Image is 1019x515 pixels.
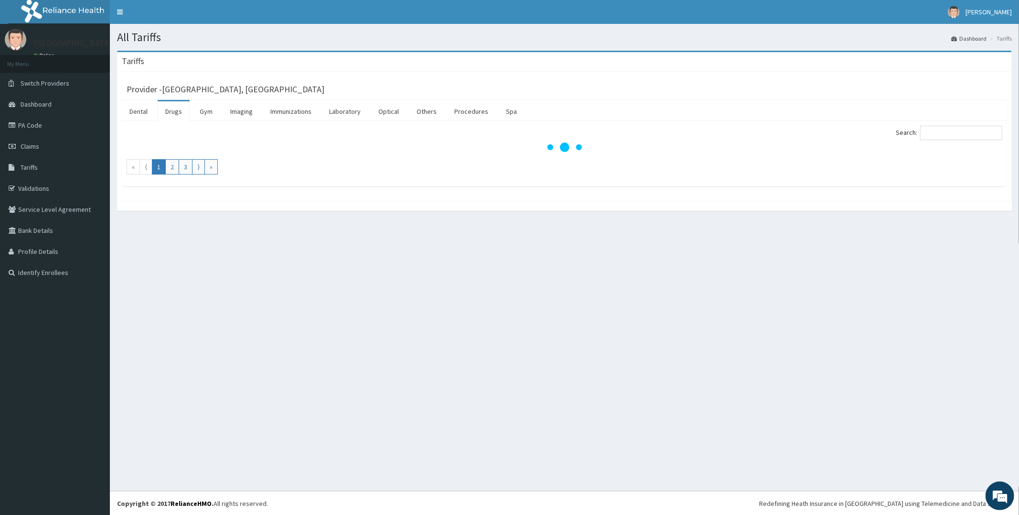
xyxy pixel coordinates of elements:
[50,54,161,66] div: Chat with us now
[223,101,260,121] a: Imaging
[5,29,26,50] img: User Image
[21,163,38,172] span: Tariffs
[5,261,182,295] textarea: Type your message and hit 'Enter'
[165,159,179,175] a: Go to page number 2
[759,499,1012,508] div: Redefining Heath Insurance in [GEOGRAPHIC_DATA] using Telemedicine and Data Science!
[951,34,987,43] a: Dashboard
[122,57,144,66] h3: Tariffs
[21,100,52,109] span: Dashboard
[158,101,190,121] a: Drugs
[152,159,166,175] a: Go to page number 1
[171,499,212,508] a: RelianceHMO
[371,101,407,121] a: Optical
[157,5,180,28] div: Minimize live chat window
[55,121,132,217] span: We're online!
[127,159,140,175] a: Go to first page
[139,159,152,175] a: Go to previous page
[204,159,218,175] a: Go to last page
[447,101,496,121] a: Procedures
[409,101,444,121] a: Others
[263,101,319,121] a: Immunizations
[192,101,220,121] a: Gym
[192,159,205,175] a: Go to next page
[122,101,155,121] a: Dental
[920,126,1002,140] input: Search:
[987,34,1012,43] li: Tariffs
[948,6,960,18] img: User Image
[179,159,193,175] a: Go to page number 3
[896,126,1002,140] label: Search:
[21,142,39,151] span: Claims
[117,31,1012,44] h1: All Tariffs
[546,128,584,166] svg: audio-loading
[21,79,69,88] span: Switch Providers
[965,8,1012,16] span: [PERSON_NAME]
[117,499,214,508] strong: Copyright © 2017 .
[18,48,39,72] img: d_794563401_company_1708531726252_794563401
[322,101,368,121] a: Laboratory
[33,52,56,59] a: Online
[33,39,138,47] p: [GEOGRAPHIC_DATA] ABUJA
[498,101,525,121] a: Spa
[127,85,324,94] h3: Provider - [GEOGRAPHIC_DATA], [GEOGRAPHIC_DATA]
